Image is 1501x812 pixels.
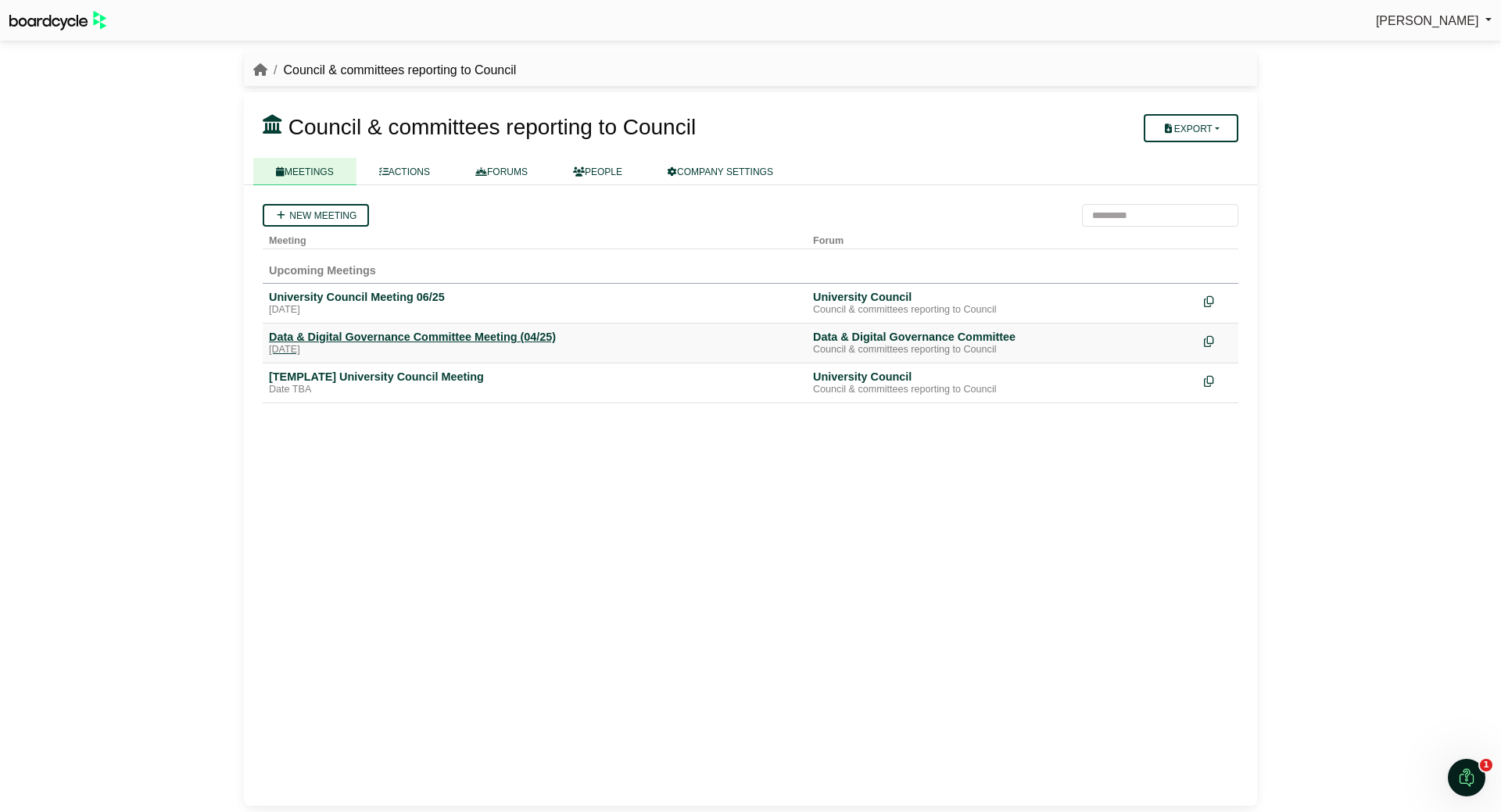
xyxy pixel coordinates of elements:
div: [TEMPLATE] University Council Meeting [269,370,801,384]
iframe: Intercom live chat [1448,759,1485,796]
div: University Council Meeting 06/25 [269,290,801,304]
div: Date TBA [269,384,801,396]
li: Council & committees reporting to Council [267,60,516,80]
img: BoardcycleBlackGreen-aaafeed430059cb809a45853b8cf6d952af9d84e6e89e1f1685b34bfd5cb7d64.svg [9,11,106,30]
span: Council & committees reporting to Council [288,115,696,139]
a: [TEMPLATE] University Council Meeting Date TBA [269,370,801,396]
a: Data & Digital Governance Committee Council & committees reporting to Council [813,330,1191,356]
div: Council & committees reporting to Council [813,384,1191,396]
a: PEOPLE [550,158,645,185]
div: Make a copy [1204,370,1232,391]
a: University Council Council & committees reporting to Council [813,290,1191,317]
a: FORUMS [453,158,550,185]
button: Export [1144,114,1238,142]
a: University Council Meeting 06/25 [DATE] [269,290,801,317]
span: 1 [1480,759,1492,771]
a: Data & Digital Governance Committee Meeting (04/25) [DATE] [269,330,801,356]
a: ACTIONS [356,158,453,185]
div: University Council [813,290,1191,304]
a: MEETINGS [253,158,356,185]
th: Meeting [263,227,807,249]
div: Council & committees reporting to Council [813,304,1191,317]
div: University Council [813,370,1191,384]
th: Forum [807,227,1198,249]
span: Upcoming Meetings [269,264,376,277]
a: [PERSON_NAME] [1376,11,1492,31]
div: Make a copy [1204,290,1232,311]
div: Council & committees reporting to Council [813,344,1191,356]
a: New meeting [263,204,369,227]
span: [PERSON_NAME] [1376,14,1479,27]
a: University Council Council & committees reporting to Council [813,370,1191,396]
div: [DATE] [269,344,801,356]
div: Data & Digital Governance Committee [813,330,1191,344]
div: [DATE] [269,304,801,317]
nav: breadcrumb [253,60,516,80]
div: Make a copy [1204,330,1232,351]
div: Data & Digital Governance Committee Meeting (04/25) [269,330,801,344]
a: COMPANY SETTINGS [645,158,796,185]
